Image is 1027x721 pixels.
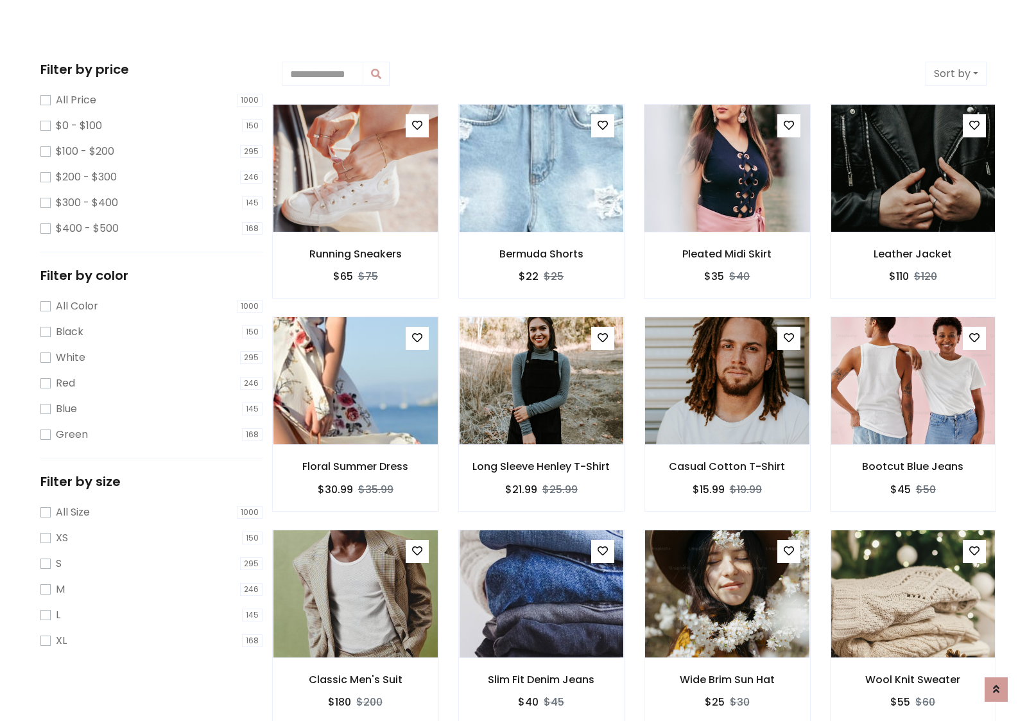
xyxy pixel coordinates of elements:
[56,195,118,211] label: $300 - $400
[273,460,438,473] h6: Floral Summer Dress
[831,248,996,260] h6: Leather Jacket
[459,673,625,686] h6: Slim Fit Denim Jeans
[56,633,67,648] label: XL
[56,350,85,365] label: White
[40,62,263,77] h5: Filter by price
[926,62,987,86] button: Sort by
[459,248,625,260] h6: Bermuda Shorts
[356,695,383,709] del: $200
[56,144,114,159] label: $100 - $200
[544,695,564,709] del: $45
[56,607,60,623] label: L
[459,460,625,473] h6: Long Sleeve Henley T-Shirt
[56,324,83,340] label: Black
[519,270,539,282] h6: $22
[704,270,724,282] h6: $35
[273,673,438,686] h6: Classic Men's Suit
[56,92,96,108] label: All Price
[56,582,65,597] label: M
[240,145,263,158] span: 295
[729,269,750,284] del: $40
[56,221,119,236] label: $400 - $500
[240,583,263,596] span: 246
[237,94,263,107] span: 1000
[890,696,910,708] h6: $55
[56,401,77,417] label: Blue
[730,695,750,709] del: $30
[56,556,62,571] label: S
[242,326,263,338] span: 150
[56,299,98,314] label: All Color
[358,482,393,497] del: $35.99
[240,557,263,570] span: 295
[318,483,353,496] h6: $30.99
[40,474,263,489] h5: Filter by size
[505,483,537,496] h6: $21.99
[56,376,75,391] label: Red
[518,696,539,708] h6: $40
[831,673,996,686] h6: Wool Knit Sweater
[56,427,88,442] label: Green
[358,269,378,284] del: $75
[542,482,578,497] del: $25.99
[644,673,810,686] h6: Wide Brim Sun Hat
[56,118,102,134] label: $0 - $100
[915,695,935,709] del: $60
[242,634,263,647] span: 168
[333,270,353,282] h6: $65
[56,505,90,520] label: All Size
[242,532,263,544] span: 150
[644,460,810,473] h6: Casual Cotton T-Shirt
[831,460,996,473] h6: Bootcut Blue Jeans
[242,119,263,132] span: 150
[242,428,263,441] span: 168
[242,222,263,235] span: 168
[56,169,117,185] label: $200 - $300
[693,483,725,496] h6: $15.99
[40,268,263,283] h5: Filter by color
[889,270,909,282] h6: $110
[240,377,263,390] span: 246
[914,269,937,284] del: $120
[242,196,263,209] span: 145
[240,171,263,184] span: 246
[890,483,911,496] h6: $45
[916,482,936,497] del: $50
[56,530,68,546] label: XS
[328,696,351,708] h6: $180
[242,609,263,621] span: 145
[273,248,438,260] h6: Running Sneakers
[242,403,263,415] span: 145
[730,482,762,497] del: $19.99
[644,248,810,260] h6: Pleated Midi Skirt
[237,506,263,519] span: 1000
[240,351,263,364] span: 295
[705,696,725,708] h6: $25
[237,300,263,313] span: 1000
[544,269,564,284] del: $25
